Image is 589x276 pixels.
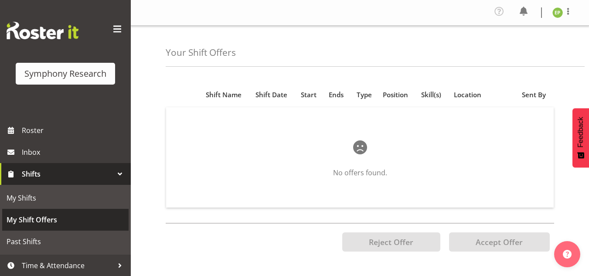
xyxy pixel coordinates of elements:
[522,90,549,100] div: Sent By
[22,146,126,159] span: Inbox
[563,250,572,259] img: help-xxl-2.png
[7,191,124,204] span: My Shifts
[552,7,563,18] img: ellie-preston11924.jpg
[2,231,129,252] a: Past Shifts
[22,124,126,137] span: Roster
[22,167,113,181] span: Shifts
[572,108,589,167] button: Feedback - Show survey
[7,22,78,39] img: Rosterit website logo
[356,90,373,100] div: Type
[369,237,413,247] span: Reject Offer
[577,117,585,147] span: Feedback
[2,187,129,209] a: My Shifts
[7,213,124,226] span: My Shift Offers
[342,232,440,252] button: Reject Offer
[383,90,411,100] div: Position
[301,90,319,100] div: Start
[206,90,245,100] div: Shift Name
[449,232,550,252] button: Accept Offer
[24,67,106,80] div: Symphony Research
[194,167,526,178] p: No offers found.
[7,235,124,248] span: Past Shifts
[476,237,523,247] span: Accept Offer
[454,90,484,100] div: Location
[22,259,113,272] span: Time & Attendance
[2,209,129,231] a: My Shift Offers
[166,48,236,58] h4: Your Shift Offers
[255,90,291,100] div: Shift Date
[329,90,346,100] div: Ends
[421,90,444,100] div: Skill(s)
